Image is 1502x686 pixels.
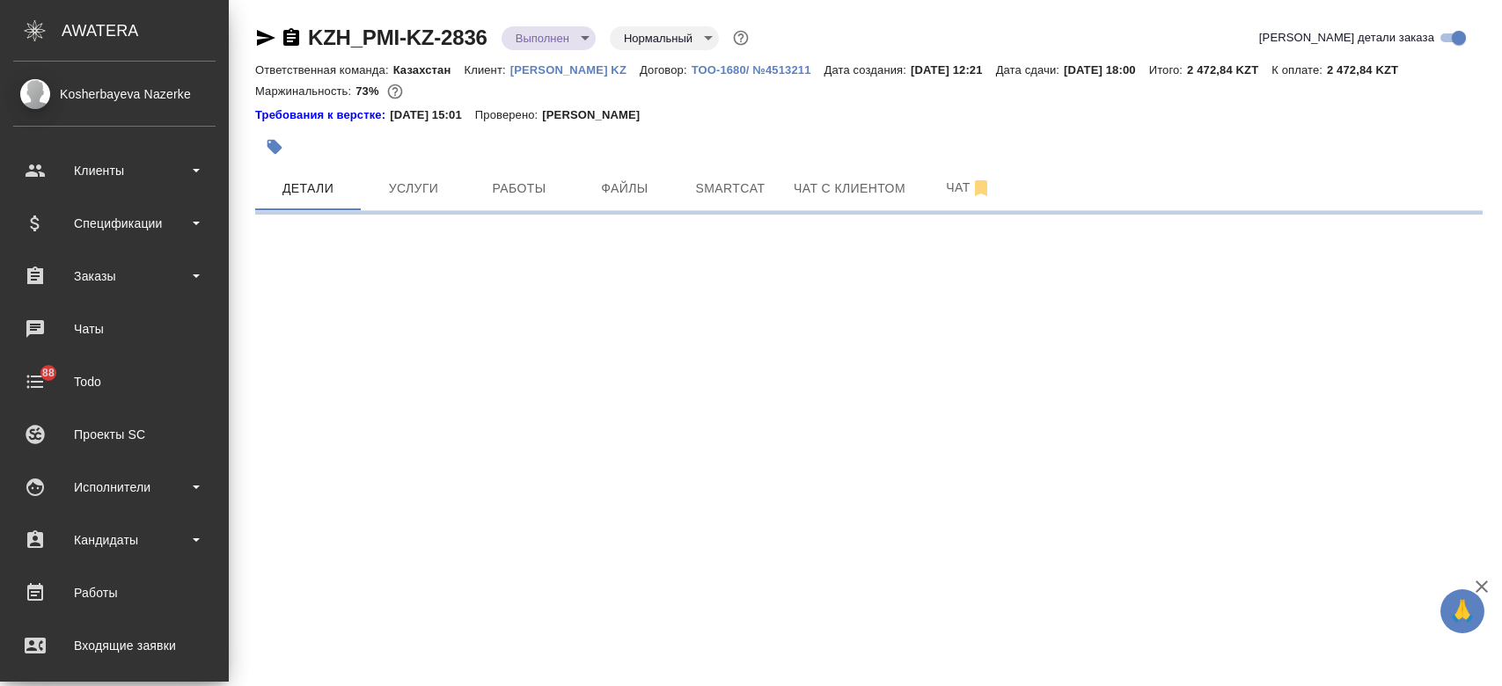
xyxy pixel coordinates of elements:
a: Работы [4,571,224,615]
button: 93.10 RUB; [384,80,407,103]
p: Итого: [1149,63,1187,77]
span: 88 [32,364,65,382]
div: Нажми, чтобы открыть папку с инструкцией [255,106,390,124]
div: Спецификации [13,210,216,237]
button: Доп статусы указывают на важность/срочность заказа [729,26,752,49]
span: Работы [477,178,561,200]
span: Файлы [582,178,667,200]
span: Чат с клиентом [794,178,905,200]
p: [DATE] 15:01 [390,106,475,124]
button: Выполнен [510,31,575,46]
a: 88Todo [4,360,224,404]
p: [DATE] 12:21 [911,63,996,77]
p: К оплате: [1271,63,1327,77]
p: Дата создания: [824,63,911,77]
p: Маржинальность: [255,84,355,98]
div: Заказы [13,263,216,289]
a: Чаты [4,307,224,351]
p: 73% [355,84,383,98]
p: Дата сдачи: [996,63,1064,77]
a: ТОО-1680/ №4513211 [692,62,824,77]
span: Детали [266,178,350,200]
p: [PERSON_NAME] KZ [510,63,640,77]
span: Smartcat [688,178,773,200]
p: ТОО-1680/ №4513211 [692,63,824,77]
p: Проверено: [475,106,543,124]
div: AWATERA [62,13,229,48]
span: Услуги [371,178,456,200]
p: 2 472,84 KZT [1327,63,1411,77]
p: Договор: [640,63,692,77]
p: Клиент: [464,63,509,77]
span: Чат [927,177,1011,199]
button: Скопировать ссылку [281,27,302,48]
svg: Отписаться [971,178,992,199]
p: Казахстан [393,63,465,77]
div: Кандидаты [13,527,216,553]
div: Выполнен [502,26,596,50]
button: Добавить тэг [255,128,294,166]
div: Проекты SC [13,421,216,448]
span: [PERSON_NAME] детали заказа [1259,29,1434,47]
button: Скопировать ссылку для ЯМессенджера [255,27,276,48]
a: Требования к верстке: [255,106,390,124]
div: Todo [13,369,216,395]
div: Клиенты [13,157,216,184]
a: Входящие заявки [4,624,224,668]
button: Нормальный [619,31,698,46]
div: Выполнен [610,26,719,50]
a: [PERSON_NAME] KZ [510,62,640,77]
div: Чаты [13,316,216,342]
div: Исполнители [13,474,216,500]
p: [PERSON_NAME] [542,106,653,124]
span: 🙏 [1447,593,1477,630]
p: [DATE] 18:00 [1064,63,1149,77]
p: Ответственная команда: [255,63,393,77]
div: Kosherbayeva Nazerke [13,84,216,104]
a: Проекты SC [4,412,224,456]
p: 2 472,84 KZT [1187,63,1271,77]
a: KZH_PMI-KZ-2836 [308,26,487,49]
button: 🙏 [1440,589,1484,633]
div: Работы [13,580,216,606]
div: Входящие заявки [13,632,216,659]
